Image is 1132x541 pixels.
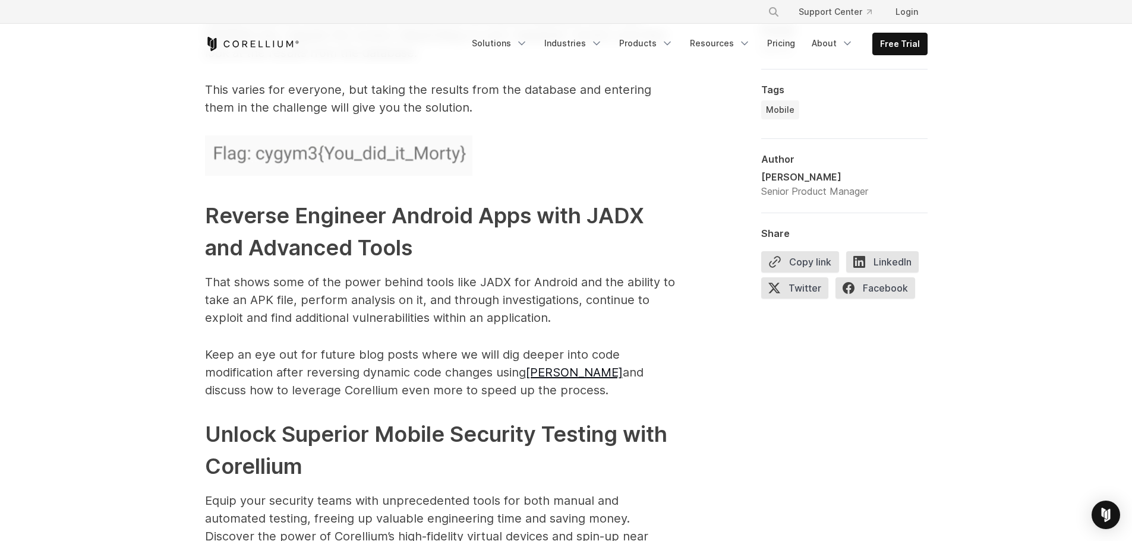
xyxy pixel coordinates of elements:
[761,84,928,96] div: Tags
[761,277,828,299] span: Twitter
[537,33,610,54] a: Industries
[835,277,922,303] a: Facebook
[205,418,680,482] h2: Unlock Superior Mobile Security Testing with Corellium
[761,227,928,239] div: Share
[205,81,680,116] p: This varies for everyone, but taking the results from the database and entering them in the chall...
[886,1,928,23] a: Login
[753,1,928,23] div: Navigation Menu
[766,104,794,116] span: Mobile
[205,37,299,51] a: Corellium Home
[805,33,860,54] a: About
[526,365,623,379] a: [PERSON_NAME]
[763,1,784,23] button: Search
[761,184,868,198] div: Senior Product Manager
[1092,501,1120,529] div: Open Intercom Messenger
[205,273,680,327] p: That shows some of the power behind tools like JADX for Android and the ability to take an APK fi...
[205,203,644,261] strong: Reverse Engineer Android Apps with JADX and Advanced Tools
[761,251,839,273] button: Copy link
[835,277,915,299] span: Facebook
[761,153,928,165] div: Author
[760,33,802,54] a: Pricing
[789,1,881,23] a: Support Center
[205,346,680,399] p: Keep an eye out for future blog posts where we will dig deeper into code modification after rever...
[846,251,926,277] a: LinkedIn
[761,170,868,184] div: [PERSON_NAME]
[873,33,927,55] a: Free Trial
[846,251,919,273] span: LinkedIn
[465,33,928,55] div: Navigation Menu
[205,135,472,176] img: Flag: cygym4[You_did_it_morty]
[683,33,758,54] a: Resources
[761,100,799,119] a: Mobile
[761,277,835,303] a: Twitter
[465,33,535,54] a: Solutions
[612,33,680,54] a: Products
